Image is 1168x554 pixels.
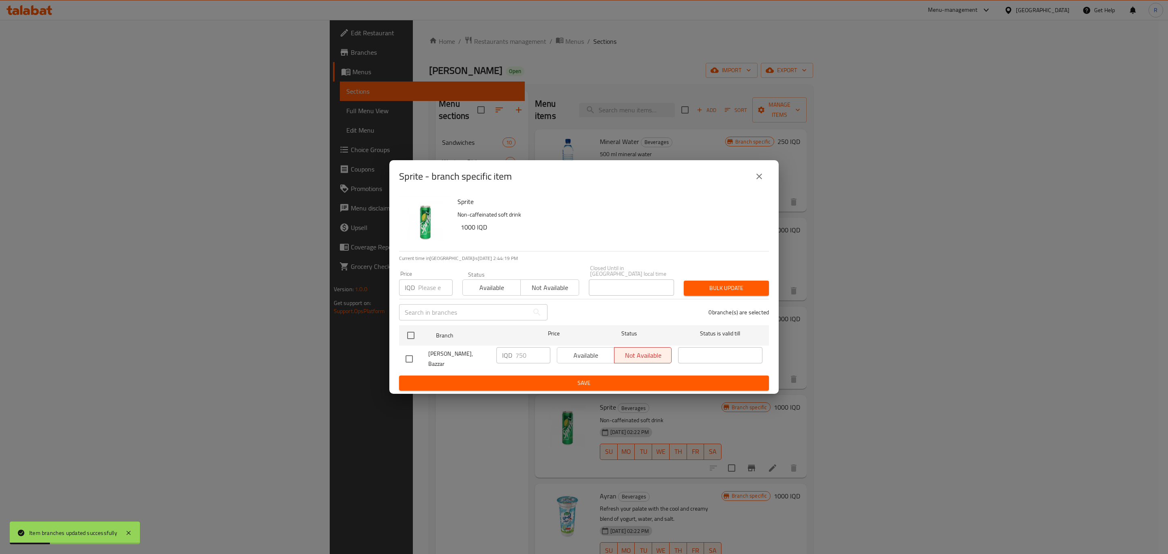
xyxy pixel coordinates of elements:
button: Save [399,376,769,391]
span: Status [587,329,672,339]
img: Sprite [399,196,451,248]
span: Bulk update [690,283,762,293]
h2: Sprite - branch specific item [399,170,512,183]
p: Current time in [GEOGRAPHIC_DATA] is [DATE] 2:44:19 PM [399,255,769,262]
span: Branch [436,331,520,341]
h6: Sprite [457,196,762,207]
h6: 1000 IQD [461,221,762,233]
span: [PERSON_NAME], Bazzar [428,349,490,369]
input: Search in branches [399,304,529,320]
input: Please enter price [515,347,550,363]
button: Not available [520,279,579,296]
span: Available [466,282,517,294]
p: 0 branche(s) are selected [709,308,769,316]
p: IQD [502,350,512,360]
span: Price [527,329,581,339]
p: IQD [405,283,415,292]
input: Please enter price [418,279,453,296]
button: close [749,167,769,186]
div: Item branches updated successfully [29,528,117,537]
span: Not available [524,282,575,294]
button: Available [462,279,521,296]
span: Status is valid till [678,329,762,339]
button: Bulk update [684,281,769,296]
p: Non-caffeinated soft drink [457,210,762,220]
span: Save [406,378,762,388]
